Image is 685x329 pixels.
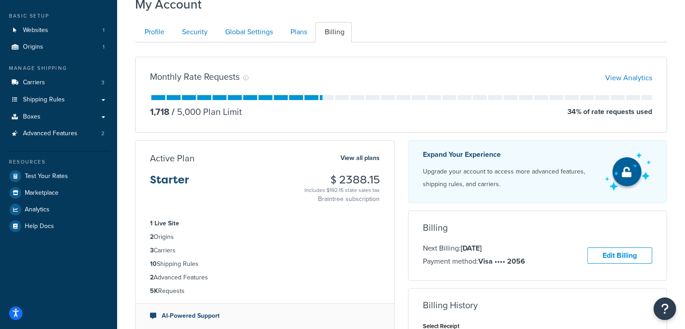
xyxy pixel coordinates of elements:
p: Upgrade your account to access more advanced features, shipping rules, and carriers. [423,165,597,191]
h3: Active Plan [150,153,195,163]
a: Security [172,22,215,42]
a: Plans [281,22,314,42]
li: Origins [7,39,110,55]
a: Global Settings [216,22,280,42]
a: Help Docs [7,218,110,234]
span: Help Docs [25,223,54,230]
li: Carriers [150,246,380,256]
a: Billing [315,22,352,42]
a: Boxes [7,109,110,125]
strong: 1 Live Site [150,219,179,228]
strong: Visa •••• 2056 [478,256,525,266]
a: Origins 1 [7,39,110,55]
a: Expand Your Experience Upgrade your account to access more advanced features, shipping rules, and... [408,140,667,203]
div: Resources [7,158,110,166]
h3: Billing History [423,300,478,310]
span: Carriers [23,79,45,87]
span: Test Your Rates [25,173,68,180]
h3: Monthly Rate Requests [150,72,240,82]
button: Open Resource Center [653,297,676,320]
span: 1 [103,27,104,34]
a: Carriers 3 [7,74,110,91]
span: 3 [101,79,104,87]
span: Websites [23,27,48,34]
span: Advanced Features [23,130,77,137]
a: View Analytics [605,73,652,83]
h3: $ 2388.15 [304,174,380,186]
span: Analytics [25,206,50,214]
a: Advanced Features 2 [7,125,110,142]
span: Marketplace [25,189,59,197]
li: Origins [150,232,380,242]
span: Shipping Rules [23,96,65,104]
strong: 3 [150,246,154,255]
a: Edit Billing [587,247,652,264]
span: 2 [101,130,104,137]
p: 5,000 Plan Limit [169,105,242,118]
h3: Billing [423,223,448,233]
a: Test Your Rates [7,168,110,184]
p: Expand Your Experience [423,148,597,161]
li: Shipping Rules [150,259,380,269]
span: 1 [103,43,104,51]
strong: 10 [150,259,157,269]
span: Boxes [23,113,41,121]
li: Advanced Features [150,273,380,283]
h3: Starter [150,174,189,193]
div: Basic Setup [7,12,110,20]
p: Next Billing: [423,242,525,254]
strong: 5K [150,286,158,296]
span: Origins [23,43,43,51]
div: Manage Shipping [7,64,110,72]
a: Websites 1 [7,22,110,39]
p: 34 % of rate requests used [567,105,652,118]
p: 1,718 [150,105,169,118]
a: Marketplace [7,185,110,201]
strong: 2 [150,232,154,242]
strong: 2 [150,273,154,282]
a: Profile [135,22,172,42]
div: Includes $192.15 state sales tax [304,186,380,195]
a: View all plans [340,152,380,164]
span: / [172,105,175,119]
li: Carriers [7,74,110,91]
li: AI-Powered Support [150,311,380,321]
a: Shipping Rules [7,91,110,108]
li: Advanced Features [7,125,110,142]
strong: [DATE] [461,243,481,253]
li: Requests [150,286,380,296]
a: Analytics [7,201,110,218]
p: Payment method: [423,256,525,267]
li: Websites [7,22,110,39]
p: Braintree subscription [304,195,380,204]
